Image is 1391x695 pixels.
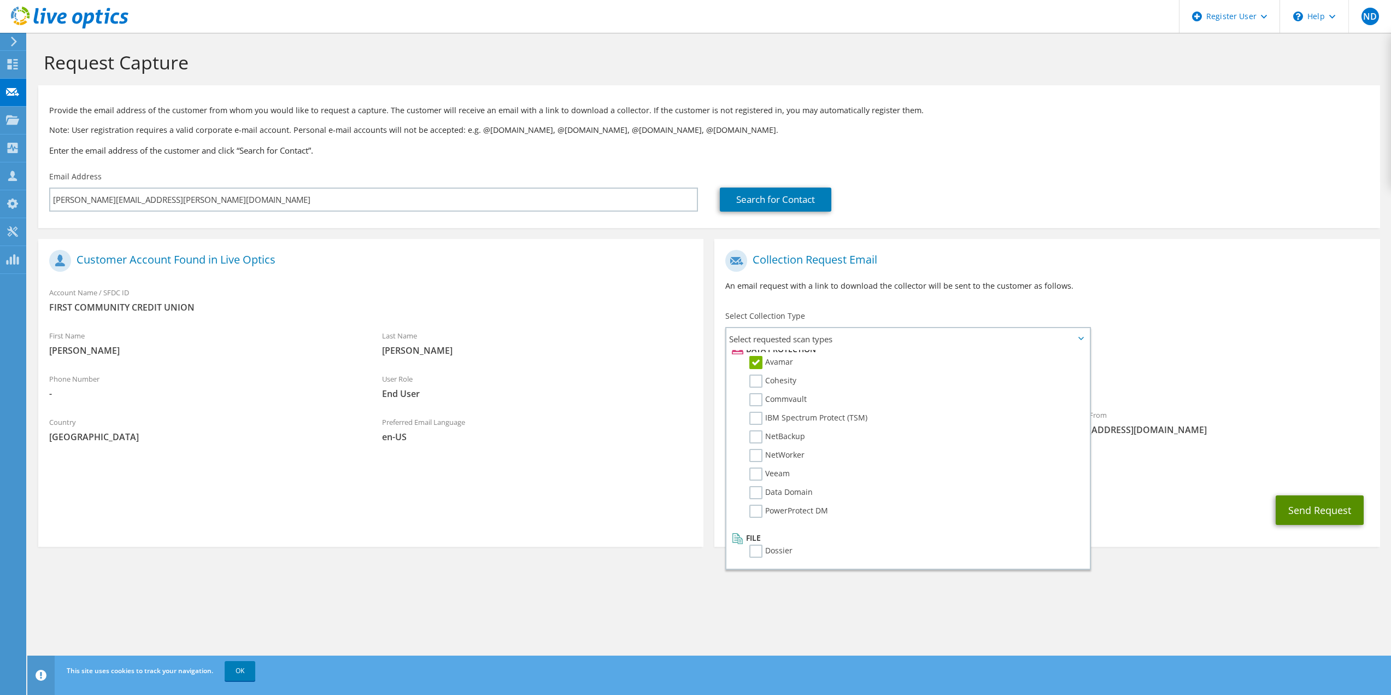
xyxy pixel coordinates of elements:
[49,301,692,313] span: FIRST COMMUNITY CREDIT UNION
[49,431,360,443] span: [GEOGRAPHIC_DATA]
[749,449,805,462] label: NetWorker
[749,545,793,558] label: Dossier
[38,324,371,362] div: First Name
[49,388,360,400] span: -
[38,367,371,405] div: Phone Number
[725,311,805,322] label: Select Collection Type
[1047,404,1380,441] div: Sender & From
[44,51,1369,74] h1: Request Capture
[749,430,805,443] label: NetBackup
[67,666,213,675] span: This site uses cookies to track your navigation.
[49,344,360,357] span: [PERSON_NAME]
[729,532,1083,545] li: File
[371,411,704,448] div: Preferred Email Language
[38,281,703,319] div: Account Name / SFDC ID
[749,505,828,518] label: PowerProtect DM
[749,356,793,369] label: Avamar
[49,124,1369,136] p: Note: User registration requires a valid corporate e-mail account. Personal e-mail accounts will ...
[749,375,796,388] label: Cohesity
[49,144,1369,156] h3: Enter the email address of the customer and click “Search for Contact”.
[371,324,704,362] div: Last Name
[725,280,1369,292] p: An email request with a link to download the collector will be sent to the customer as follows.
[725,250,1363,272] h1: Collection Request Email
[1361,8,1379,25] span: ND
[49,171,102,182] label: Email Address
[749,468,790,481] label: Veeam
[1276,495,1364,525] button: Send Request
[726,328,1089,350] span: Select requested scan types
[749,486,813,499] label: Data Domain
[382,388,693,400] span: End User
[720,188,831,212] a: Search for Contact
[225,661,255,681] a: OK
[749,412,867,425] label: IBM Spectrum Protect (TSM)
[49,104,1369,116] p: Provide the email address of the customer from whom you would like to request a capture. The cust...
[38,411,371,448] div: Country
[382,344,693,357] span: [PERSON_NAME]
[1293,11,1303,21] svg: \n
[382,431,693,443] span: en-US
[714,447,1380,484] div: CC & Reply To
[714,354,1380,398] div: Requested Collections
[1058,424,1369,436] span: [EMAIL_ADDRESS][DOMAIN_NAME]
[749,393,807,406] label: Commvault
[714,404,1047,441] div: To
[49,250,687,272] h1: Customer Account Found in Live Optics
[371,367,704,405] div: User Role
